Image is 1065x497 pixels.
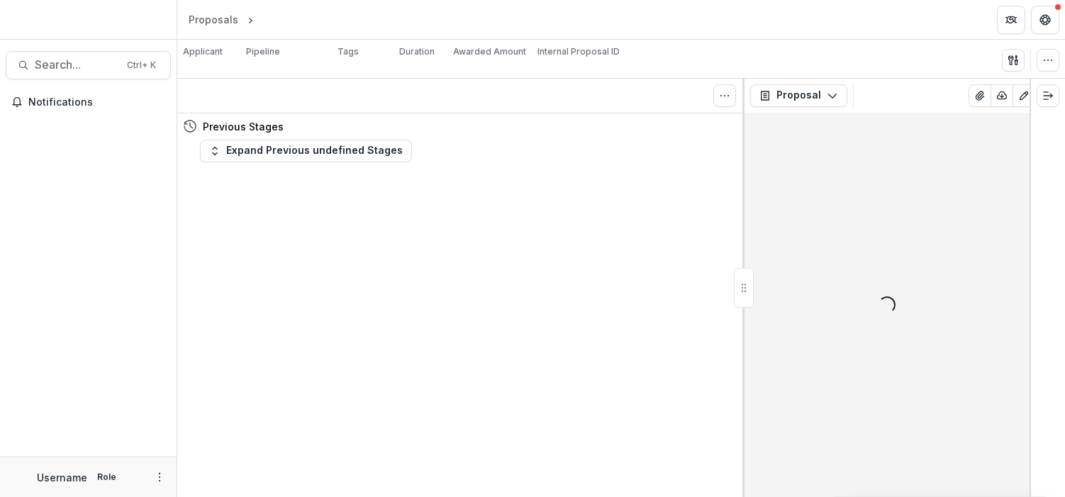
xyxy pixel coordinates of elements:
[1031,6,1059,34] button: Get Help
[35,58,118,72] span: Search...
[37,470,87,485] p: Username
[713,84,736,107] button: Toggle View Cancelled Tasks
[93,471,121,484] p: Role
[183,45,223,58] p: Applicant
[151,469,168,486] button: More
[203,119,284,134] h4: Previous Stages
[537,45,620,58] p: Internal Proposal ID
[1013,84,1035,107] button: Edit as form
[183,9,244,30] a: Proposals
[399,45,435,58] p: Duration
[200,140,412,162] button: Expand Previous undefined Stages
[453,45,526,58] p: Awarded Amount
[969,84,991,107] button: View Attached Files
[189,12,238,27] div: Proposals
[124,57,159,73] div: Ctrl + K
[6,91,171,113] button: Notifications
[6,51,171,79] button: Search...
[246,45,280,58] p: Pipeline
[183,9,317,30] nav: breadcrumb
[997,6,1025,34] button: Partners
[1037,84,1059,107] button: Expand right
[750,84,847,107] button: Proposal
[28,96,165,108] span: Notifications
[338,45,359,58] p: Tags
